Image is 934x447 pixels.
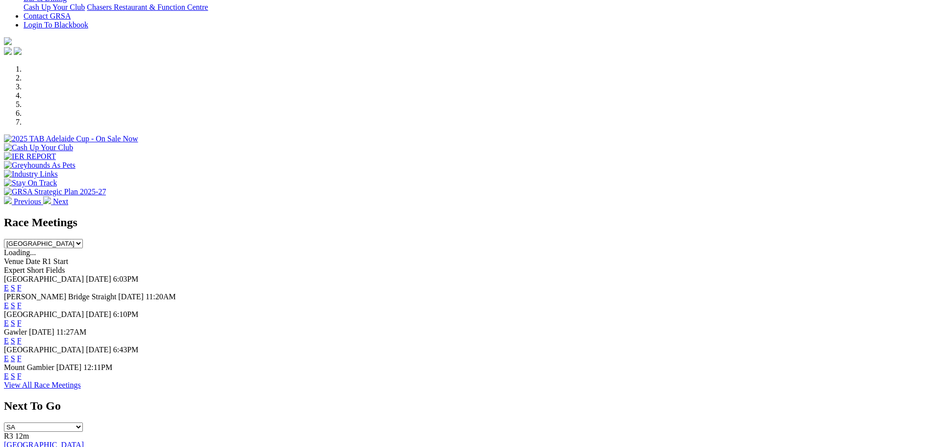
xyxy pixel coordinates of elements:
[43,197,68,206] a: Next
[24,21,88,29] a: Login To Blackbook
[43,196,51,204] img: chevron-right-pager-white.svg
[4,363,54,371] span: Mount Gambier
[24,3,930,12] div: Bar & Dining
[27,266,44,274] span: Short
[4,197,43,206] a: Previous
[11,284,15,292] a: S
[4,310,84,318] span: [GEOGRAPHIC_DATA]
[11,354,15,363] a: S
[4,354,9,363] a: E
[24,3,85,11] a: Cash Up Your Club
[4,196,12,204] img: chevron-left-pager-white.svg
[17,319,22,327] a: F
[86,275,111,283] span: [DATE]
[17,354,22,363] a: F
[17,337,22,345] a: F
[4,301,9,310] a: E
[42,257,68,265] span: R1 Start
[83,363,112,371] span: 12:11PM
[11,337,15,345] a: S
[4,170,58,179] img: Industry Links
[4,399,930,413] h2: Next To Go
[4,372,9,380] a: E
[4,47,12,55] img: facebook.svg
[17,372,22,380] a: F
[87,3,208,11] a: Chasers Restaurant & Function Centre
[4,152,56,161] img: IER REPORT
[17,301,22,310] a: F
[113,275,139,283] span: 6:03PM
[4,161,76,170] img: Greyhounds As Pets
[11,301,15,310] a: S
[14,47,22,55] img: twitter.svg
[4,319,9,327] a: E
[17,284,22,292] a: F
[4,37,12,45] img: logo-grsa-white.png
[24,12,71,20] a: Contact GRSA
[4,248,36,257] span: Loading...
[4,187,106,196] img: GRSA Strategic Plan 2025-27
[4,143,73,152] img: Cash Up Your Club
[4,134,138,143] img: 2025 TAB Adelaide Cup - On Sale Now
[4,432,13,440] span: R3
[4,257,24,265] span: Venue
[4,381,81,389] a: View All Race Meetings
[118,292,144,301] span: [DATE]
[113,345,139,354] span: 6:43PM
[4,345,84,354] span: [GEOGRAPHIC_DATA]
[4,216,930,229] h2: Race Meetings
[4,275,84,283] span: [GEOGRAPHIC_DATA]
[4,292,116,301] span: [PERSON_NAME] Bridge Straight
[25,257,40,265] span: Date
[113,310,139,318] span: 6:10PM
[4,337,9,345] a: E
[29,328,54,336] span: [DATE]
[53,197,68,206] span: Next
[4,328,27,336] span: Gawler
[15,432,29,440] span: 12m
[11,372,15,380] a: S
[46,266,65,274] span: Fields
[14,197,41,206] span: Previous
[4,284,9,292] a: E
[4,266,25,274] span: Expert
[11,319,15,327] a: S
[56,328,87,336] span: 11:27AM
[56,363,82,371] span: [DATE]
[86,345,111,354] span: [DATE]
[86,310,111,318] span: [DATE]
[146,292,176,301] span: 11:20AM
[4,179,57,187] img: Stay On Track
